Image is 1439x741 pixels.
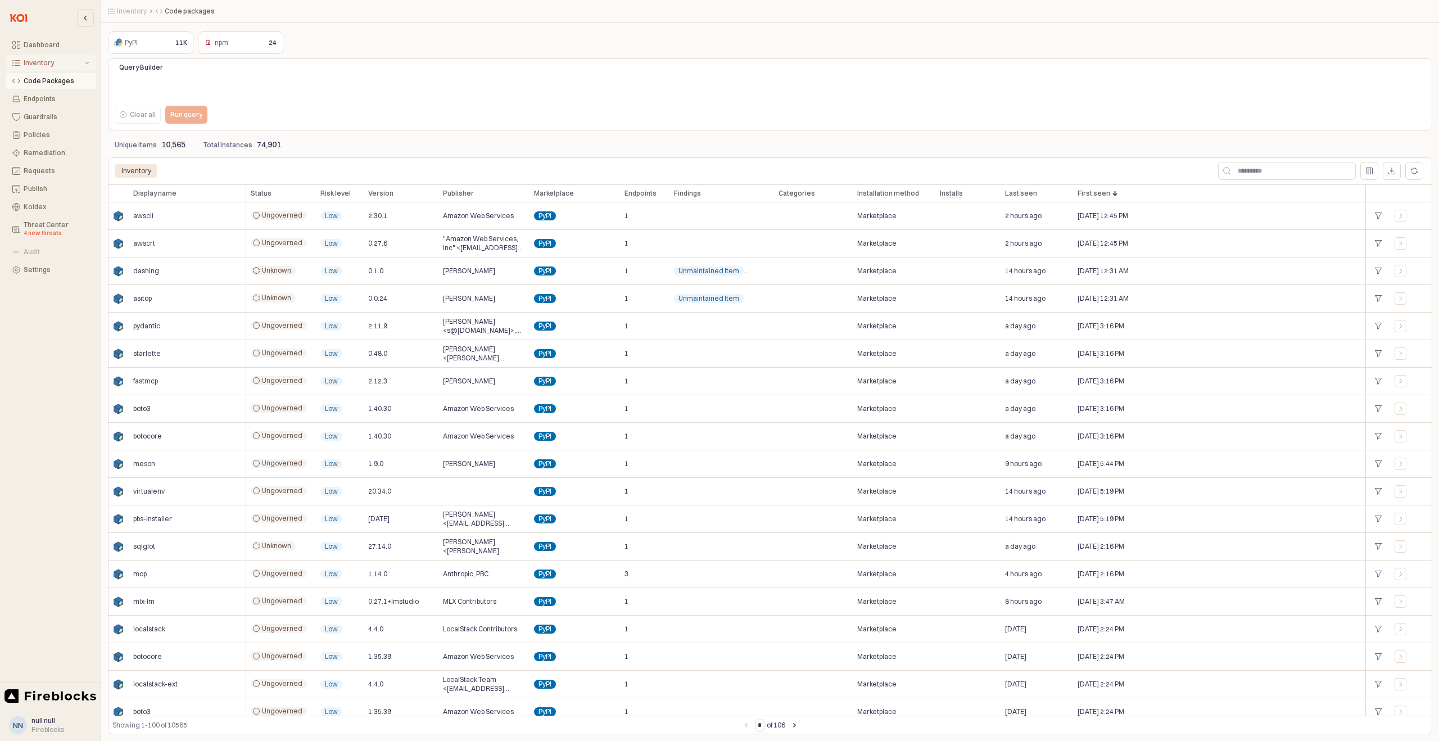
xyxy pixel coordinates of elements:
[368,542,391,551] span: 27.14.0
[165,106,207,124] button: Run query
[262,376,302,385] span: Ungoverned
[325,266,338,275] span: Low
[443,317,525,335] span: [PERSON_NAME] <s@[DOMAIN_NAME]>, [PERSON_NAME] <[EMAIL_ADDRESS][PERSON_NAME][DOMAIN_NAME]>, [PERS...
[625,211,628,220] span: 1
[625,294,628,303] span: 1
[1078,487,1124,496] span: [DATE] 5:19 PM
[6,109,96,125] button: Guardrails
[625,625,628,634] span: 1
[857,322,897,331] span: Marketplace
[1005,707,1026,716] span: [DATE]
[857,211,897,220] span: Marketplace
[320,189,351,198] span: Risk level
[857,680,897,689] span: Marketplace
[175,38,188,48] p: 11K
[6,55,96,71] button: Inventory
[788,719,801,732] button: Next page
[6,244,96,260] button: Audit
[625,322,628,331] span: 1
[112,720,739,731] div: Showing 1-100 of 10565
[857,404,897,413] span: Marketplace
[24,77,89,85] div: Code Packages
[133,459,155,468] span: meson
[539,625,551,634] span: PyPI
[1078,377,1124,386] span: [DATE] 3:16 PM
[1370,236,1386,251] div: +
[6,181,96,197] button: Publish
[1370,622,1386,636] div: +
[133,597,155,606] span: mlx-lm
[1370,649,1386,664] div: +
[262,707,302,716] span: Ungoverned
[325,211,338,220] span: Low
[625,680,628,689] span: 1
[1370,291,1386,306] div: +
[262,404,302,413] span: Ungoverned
[443,459,495,468] span: [PERSON_NAME]
[625,487,628,496] span: 1
[133,680,178,689] span: localstack-ext
[262,624,302,633] span: Ungoverned
[1005,570,1042,579] span: 4 hours ago
[1078,266,1129,275] span: [DATE] 12:31 AM
[368,377,387,386] span: 2.12.3
[368,266,383,275] span: 0.1.0
[262,431,302,440] span: Ungoverned
[1005,294,1046,303] span: 14 hours ago
[24,41,89,49] div: Dashboard
[133,404,151,413] span: boto3
[857,514,897,523] span: Marketplace
[368,239,387,248] span: 0.27.6
[1078,652,1124,661] span: [DATE] 2:24 PM
[262,486,302,495] span: Ungoverned
[1078,542,1124,551] span: [DATE] 2:16 PM
[133,189,177,198] span: Display name
[750,266,837,275] span: Publisher Has Only One Item
[368,189,393,198] span: Version
[368,432,391,441] span: 1.40.30
[767,720,785,731] label: of 106
[198,31,283,54] div: npm24
[857,459,897,468] span: Marketplace
[257,139,281,151] p: 74,901
[539,432,551,441] span: PyPI
[133,211,153,220] span: awscli
[24,221,89,238] div: Threat Center
[325,680,338,689] span: Low
[1005,349,1035,358] span: a day ago
[6,145,96,161] button: Remediation
[325,625,338,634] span: Low
[1078,404,1124,413] span: [DATE] 3:16 PM
[674,189,701,198] span: Findings
[539,680,551,689] span: PyPI
[443,432,514,441] span: Amazon Web Services
[262,238,302,247] span: Ungoverned
[6,73,96,89] button: Code Packages
[1078,432,1124,441] span: [DATE] 3:16 PM
[24,113,89,121] div: Guardrails
[625,239,628,248] span: 1
[1005,322,1035,331] span: a day ago
[443,625,517,634] span: LocalStack Contributors
[625,542,628,551] span: 1
[262,349,302,358] span: Ungoverned
[108,7,991,16] nav: Breadcrumbs
[368,514,390,523] span: [DATE]
[262,266,291,275] span: Unknown
[1005,487,1046,496] span: 14 hours ago
[24,266,89,274] div: Settings
[857,239,897,248] span: Marketplace
[857,349,897,358] span: Marketplace
[539,542,551,551] span: PyPI
[1370,209,1386,223] div: +
[539,459,551,468] span: PyPI
[368,707,391,716] span: 1.35.39
[251,189,271,198] span: Status
[857,542,897,551] span: Marketplace
[133,432,162,441] span: botocore
[133,294,152,303] span: asitop
[857,487,897,496] span: Marketplace
[857,294,897,303] span: Marketplace
[121,164,151,178] div: Inventory
[368,597,419,606] span: 0.27.1+lmstudio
